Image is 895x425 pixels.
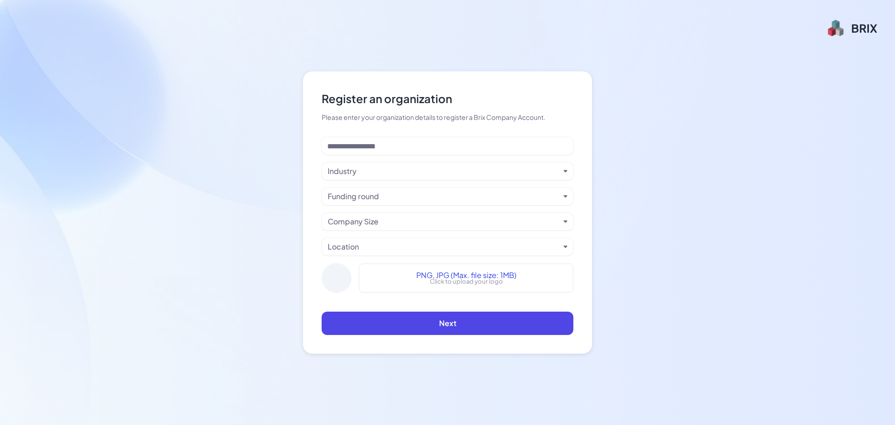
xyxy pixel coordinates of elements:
button: Next [322,312,573,335]
button: Location [328,241,560,252]
span: PNG, JPG (Max. file size: 1MB) [416,270,516,281]
button: Industry [328,166,560,177]
div: Location [328,241,359,252]
button: Funding round [328,191,560,202]
div: Industry [328,166,357,177]
span: Next [439,318,456,328]
div: BRIX [851,21,877,35]
div: Register an organization [322,90,573,107]
p: Click to upload your logo [430,277,503,286]
div: Please enter your organization details to register a Brix Company Account. [322,112,573,122]
div: Company Size [328,216,379,227]
button: Company Size [328,216,560,227]
div: Funding round [328,191,379,202]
